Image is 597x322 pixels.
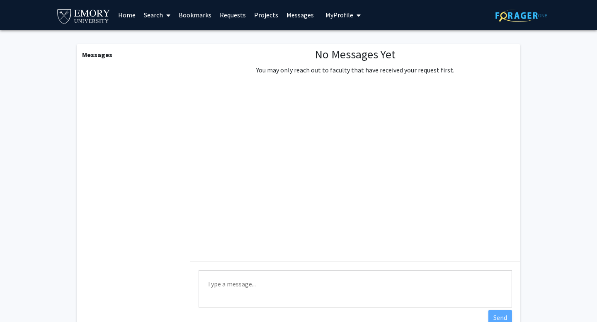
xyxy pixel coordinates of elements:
[495,9,547,22] img: ForagerOne Logo
[175,0,216,29] a: Bookmarks
[6,285,35,316] iframe: Chat
[325,11,353,19] span: My Profile
[216,0,250,29] a: Requests
[256,48,454,62] h1: No Messages Yet
[56,7,111,25] img: Emory University Logo
[199,270,512,308] textarea: Message
[114,0,140,29] a: Home
[256,65,454,75] p: You may only reach out to faculty that have received your request first.
[140,0,175,29] a: Search
[282,0,318,29] a: Messages
[250,0,282,29] a: Projects
[82,50,112,59] b: Messages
